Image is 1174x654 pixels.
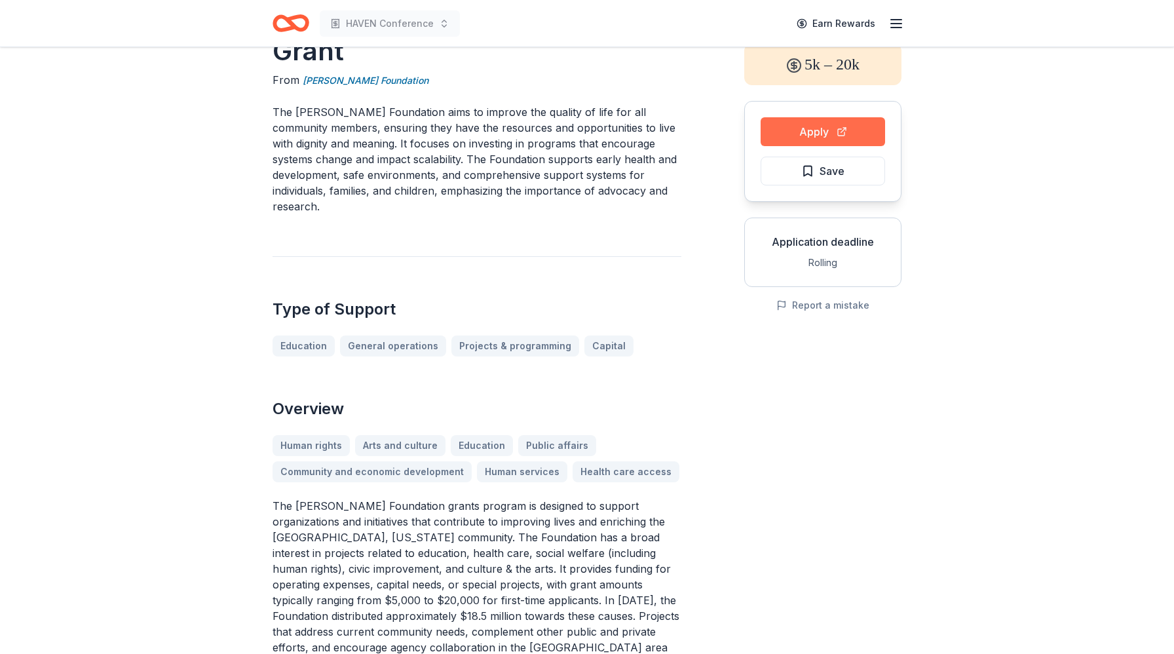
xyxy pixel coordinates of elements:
a: [PERSON_NAME] Foundation [303,73,428,88]
h2: Overview [273,398,681,419]
a: Home [273,8,309,39]
a: Projects & programming [451,336,579,356]
div: From [273,72,681,88]
div: 5k – 20k [744,43,901,85]
h2: Type of Support [273,299,681,320]
div: Rolling [755,255,890,271]
div: Application deadline [755,234,890,250]
a: General operations [340,336,446,356]
p: The [PERSON_NAME] Foundation aims to improve the quality of life for all community members, ensur... [273,104,681,214]
a: Earn Rewards [789,12,883,35]
a: Education [273,336,335,356]
button: Report a mistake [776,298,869,313]
button: Apply [761,117,885,146]
button: Save [761,157,885,185]
span: HAVEN Conference [346,16,434,31]
button: HAVEN Conference [320,10,460,37]
a: Capital [584,336,634,356]
span: Save [820,163,844,180]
